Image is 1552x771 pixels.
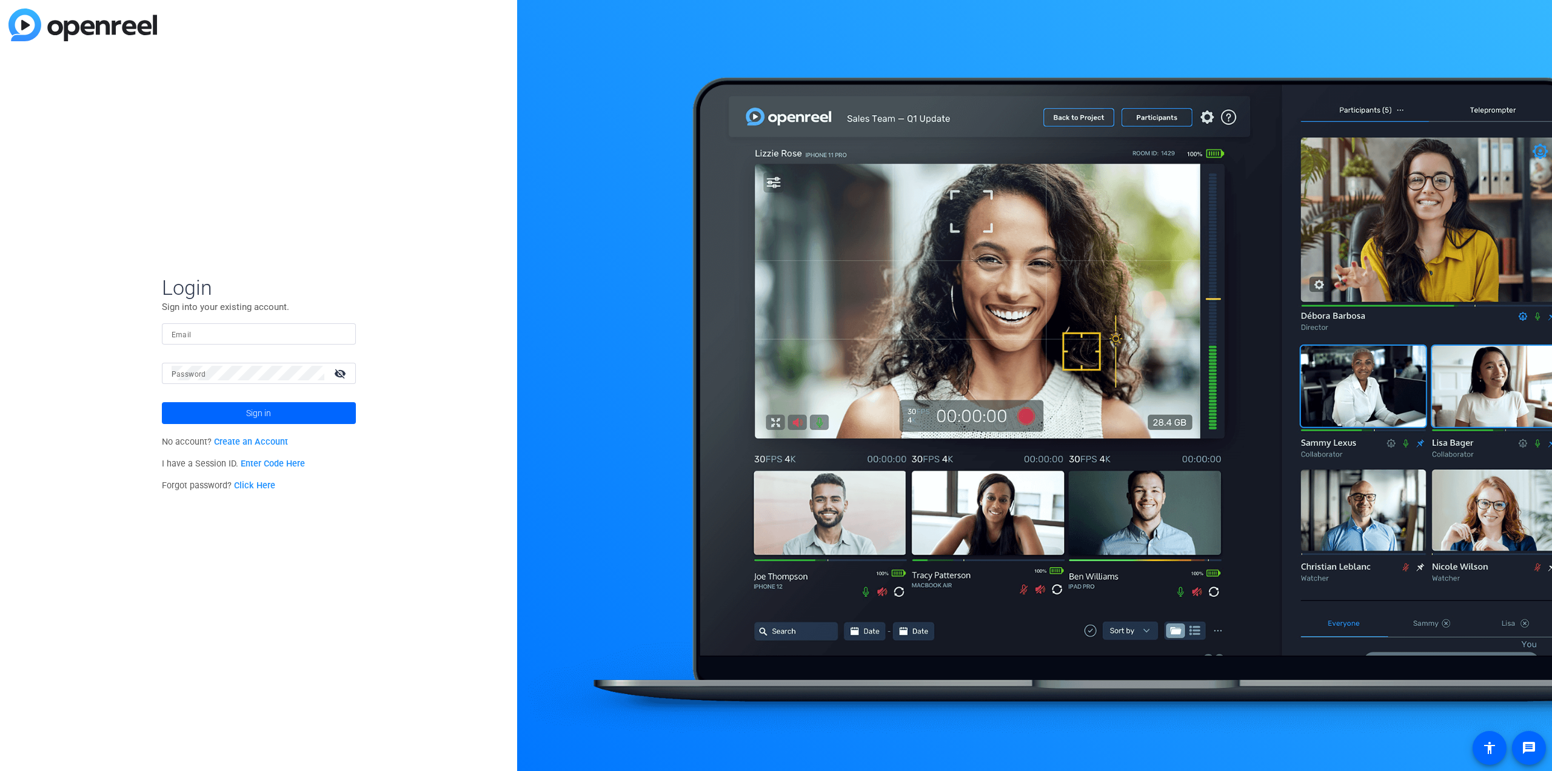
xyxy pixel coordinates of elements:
[172,331,192,339] mat-label: Email
[162,275,356,300] span: Login
[162,402,356,424] button: Sign in
[234,480,275,491] a: Click Here
[162,300,356,314] p: Sign into your existing account.
[162,480,276,491] span: Forgot password?
[327,365,356,382] mat-icon: visibility_off
[8,8,157,41] img: blue-gradient.svg
[172,326,346,341] input: Enter Email Address
[1522,741,1536,755] mat-icon: message
[162,459,306,469] span: I have a Session ID.
[241,459,305,469] a: Enter Code Here
[162,437,289,447] span: No account?
[214,437,288,447] a: Create an Account
[1482,741,1497,755] mat-icon: accessibility
[246,398,271,428] span: Sign in
[172,370,206,379] mat-label: Password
